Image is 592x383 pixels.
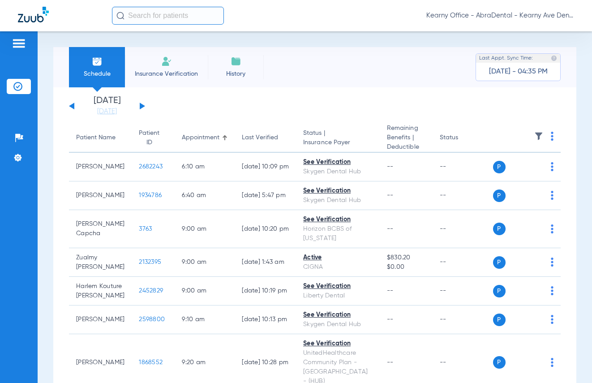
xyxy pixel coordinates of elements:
[235,306,296,334] td: [DATE] 10:13 PM
[76,133,116,142] div: Patient Name
[231,56,241,67] img: History
[433,181,493,210] td: --
[235,181,296,210] td: [DATE] 5:47 PM
[175,306,235,334] td: 9:10 AM
[551,191,553,200] img: group-dot-blue.svg
[551,286,553,295] img: group-dot-blue.svg
[303,215,373,224] div: See Verification
[303,263,373,272] div: CIGNA
[116,12,124,20] img: Search Icon
[303,138,373,147] span: Insurance Payer
[426,11,574,20] span: Kearny Office - AbraDental - Kearny Ave Dental Spec, LLC - Kearny Ortho
[303,224,373,243] div: Horizon BCBS of [US_STATE]
[493,256,506,269] span: P
[242,133,289,142] div: Last Verified
[69,210,132,248] td: [PERSON_NAME] Capcha
[493,161,506,173] span: P
[139,192,162,198] span: 1934786
[76,69,118,78] span: Schedule
[551,224,553,233] img: group-dot-blue.svg
[139,359,163,366] span: 1868552
[18,7,49,22] img: Zuub Logo
[235,248,296,277] td: [DATE] 1:43 AM
[235,277,296,306] td: [DATE] 10:19 PM
[489,67,548,76] span: [DATE] - 04:35 PM
[76,133,124,142] div: Patient Name
[303,253,373,263] div: Active
[551,55,557,61] img: last sync help info
[387,316,394,323] span: --
[80,96,134,116] li: [DATE]
[69,277,132,306] td: Harlem Kouture [PERSON_NAME]
[139,259,161,265] span: 2132395
[433,124,493,153] th: Status
[479,54,533,63] span: Last Appt. Sync Time:
[139,226,152,232] span: 3763
[69,306,132,334] td: [PERSON_NAME]
[182,133,227,142] div: Appointment
[175,248,235,277] td: 9:00 AM
[551,132,553,141] img: group-dot-blue.svg
[139,129,159,147] div: Patient ID
[387,253,425,263] span: $830.20
[69,153,132,181] td: [PERSON_NAME]
[551,162,553,171] img: group-dot-blue.svg
[387,164,394,170] span: --
[493,314,506,326] span: P
[161,56,172,67] img: Manual Insurance Verification
[493,189,506,202] span: P
[235,210,296,248] td: [DATE] 10:20 PM
[551,258,553,267] img: group-dot-blue.svg
[433,210,493,248] td: --
[175,153,235,181] td: 6:10 AM
[433,248,493,277] td: --
[303,186,373,196] div: See Verification
[551,315,553,324] img: group-dot-blue.svg
[387,226,394,232] span: --
[175,277,235,306] td: 9:00 AM
[493,223,506,235] span: P
[175,210,235,248] td: 9:00 AM
[303,339,373,349] div: See Verification
[433,306,493,334] td: --
[242,133,278,142] div: Last Verified
[387,359,394,366] span: --
[534,132,543,141] img: filter.svg
[387,263,425,272] span: $0.00
[235,153,296,181] td: [DATE] 10:09 PM
[132,69,201,78] span: Insurance Verification
[433,153,493,181] td: --
[303,320,373,329] div: Skygen Dental Hub
[493,285,506,297] span: P
[175,181,235,210] td: 6:40 AM
[387,142,425,152] span: Deductible
[433,277,493,306] td: --
[80,107,134,116] a: [DATE]
[303,282,373,291] div: See Verification
[303,291,373,301] div: Liberty Dental
[493,356,506,369] span: P
[296,124,380,153] th: Status |
[139,164,163,170] span: 2682243
[387,288,394,294] span: --
[112,7,224,25] input: Search for patients
[303,310,373,320] div: See Verification
[69,248,132,277] td: Zualmy [PERSON_NAME]
[139,288,163,294] span: 2452829
[139,316,165,323] span: 2598800
[12,38,26,49] img: hamburger-icon
[92,56,103,67] img: Schedule
[303,167,373,176] div: Skygen Dental Hub
[69,181,132,210] td: [PERSON_NAME]
[387,192,394,198] span: --
[303,196,373,205] div: Skygen Dental Hub
[214,69,257,78] span: History
[303,158,373,167] div: See Verification
[380,124,433,153] th: Remaining Benefits |
[139,129,167,147] div: Patient ID
[182,133,219,142] div: Appointment
[547,340,592,383] iframe: Chat Widget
